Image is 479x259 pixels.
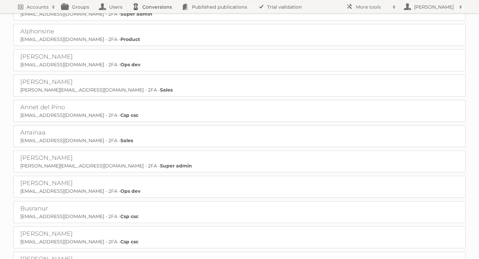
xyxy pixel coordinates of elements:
[120,112,138,118] strong: Csp csc
[120,239,138,245] strong: Csp csc
[20,36,459,42] p: [EMAIL_ADDRESS][DOMAIN_NAME] - 2FA -
[120,137,133,143] strong: Sales
[27,4,49,10] h2: Accounts
[20,129,187,137] h2: Arrainaa
[20,239,459,245] p: [EMAIL_ADDRESS][DOMAIN_NAME] - 2FA -
[20,230,187,238] h2: [PERSON_NAME]
[20,205,187,213] h2: Busranur
[120,62,140,68] strong: Ops dev
[120,188,140,194] strong: Ops dev
[20,137,459,143] p: [EMAIL_ADDRESS][DOMAIN_NAME] - 2FA -
[20,112,459,118] p: [EMAIL_ADDRESS][DOMAIN_NAME] - 2FA -
[356,4,389,10] h2: More tools
[120,213,138,219] strong: Csp csc
[20,213,459,219] p: [EMAIL_ADDRESS][DOMAIN_NAME] - 2FA -
[20,53,187,61] h2: [PERSON_NAME]
[412,4,456,10] h2: [PERSON_NAME]
[20,179,187,187] h2: [PERSON_NAME]
[20,154,187,162] h2: [PERSON_NAME]
[160,87,173,93] strong: Sales
[20,163,459,169] p: [PERSON_NAME][EMAIL_ADDRESS][DOMAIN_NAME] - 2FA -
[20,87,459,93] p: [PERSON_NAME][EMAIL_ADDRESS][DOMAIN_NAME] - 2FA -
[120,36,140,42] strong: Product
[160,163,192,169] strong: Super admin
[20,104,187,112] h2: Annet del Pino
[20,188,459,194] p: [EMAIL_ADDRESS][DOMAIN_NAME] - 2FA -
[20,62,459,68] p: [EMAIL_ADDRESS][DOMAIN_NAME] - 2FA -
[20,28,187,36] h2: Alphonsine
[20,78,187,86] h2: [PERSON_NAME]
[120,11,152,17] strong: Super admin
[20,11,459,17] p: [EMAIL_ADDRESS][DOMAIN_NAME] - 2FA -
